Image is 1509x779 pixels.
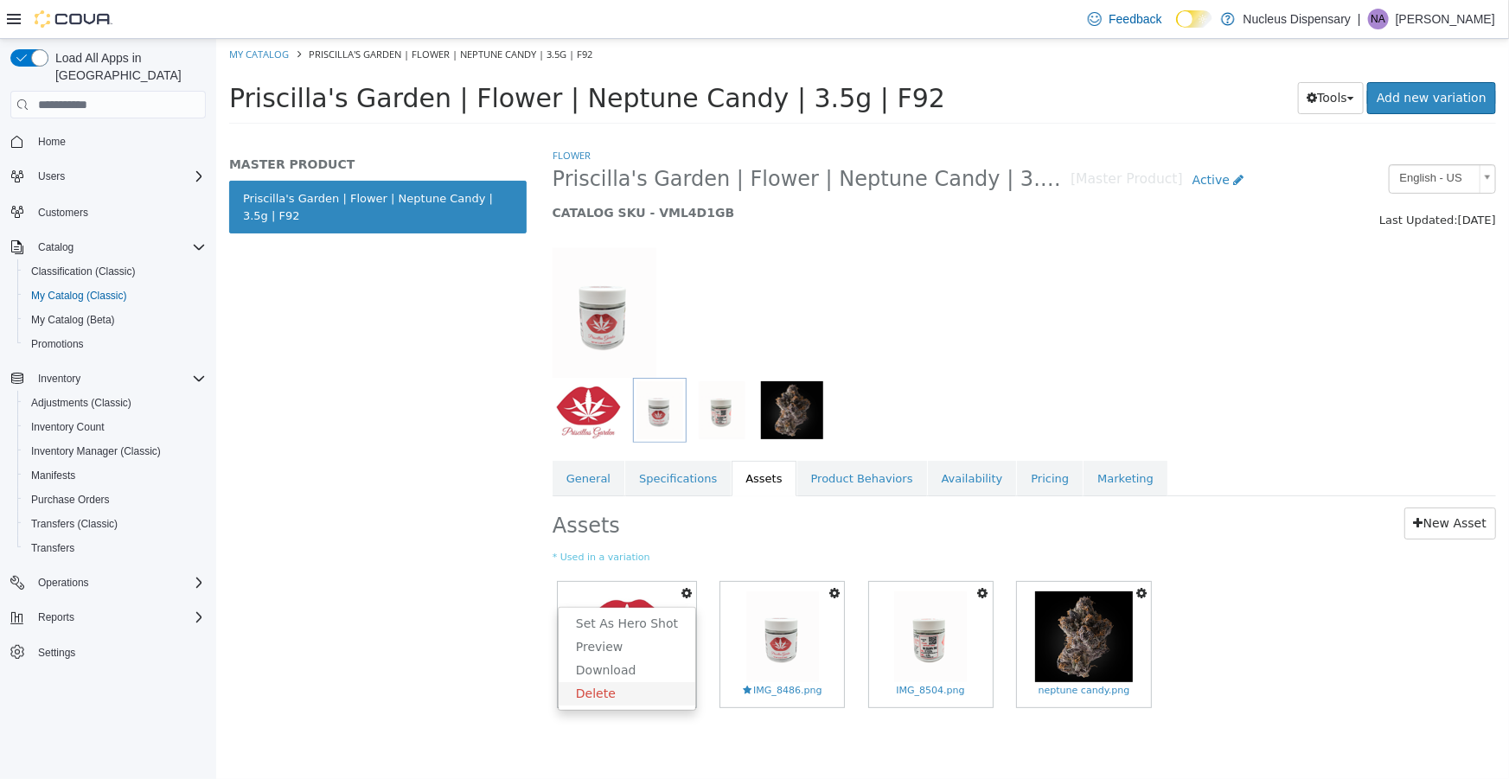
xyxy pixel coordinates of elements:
a: Delete [342,643,479,667]
a: Assets [515,422,579,458]
a: Home [31,131,73,152]
span: Customers [38,206,88,220]
span: neptune candy.png [822,645,914,660]
img: neptune candy.png [819,552,917,643]
span: English - US [1173,126,1256,153]
span: Reports [31,607,206,628]
button: Operations [31,572,96,593]
button: Home [3,129,213,154]
a: My Catalog (Classic) [24,285,134,306]
span: My Catalog (Classic) [24,285,206,306]
a: Download [342,620,479,643]
button: Customers [3,199,213,224]
a: Customers [31,202,95,223]
button: Users [3,164,213,188]
button: Operations [3,571,213,595]
span: Adjustments (Classic) [31,396,131,410]
span: Operations [38,576,89,590]
button: Reports [31,607,81,628]
button: Transfers (Classic) [17,512,213,536]
span: Priscilla's Garden | Flower | Neptune Candy | 3.5g | F92 [93,9,376,22]
input: Dark Mode [1176,10,1212,29]
span: Manifests [24,465,206,486]
a: Set As Hero Shot [342,573,479,597]
span: My Catalog (Classic) [31,289,127,303]
span: Active [976,134,1013,148]
p: | [1358,9,1361,29]
button: Promotions [17,332,213,356]
span: NA [1372,9,1386,29]
a: Preview [342,597,479,620]
span: Classification (Classic) [24,261,206,282]
span: Classification (Classic) [31,265,136,278]
span: Transfers (Classic) [24,514,206,534]
a: Purchase Orders [24,489,117,510]
span: Last Updated: [1163,175,1242,188]
span: Reports [38,610,74,624]
button: Settings [3,640,213,665]
button: Adjustments (Classic) [17,391,213,415]
span: Priscilla's Garden | Flower | Neptune Candy | 3.5g | F92 [13,44,729,74]
span: Feedback [1109,10,1161,28]
h2: Assets [336,469,710,501]
button: Catalog [31,237,80,258]
a: neptune candy.pngneptune candy.png [801,543,935,668]
small: * Used in a variation [336,512,1280,527]
a: Feedback [1081,2,1168,36]
button: Inventory [3,367,213,391]
span: Promotions [31,337,84,351]
a: Add new variation [1151,43,1280,75]
span: Inventory Count [31,420,105,434]
button: Inventory Manager (Classic) [17,439,213,463]
span: Users [31,166,206,187]
a: Product Behaviors [581,422,711,458]
span: Inventory [38,372,80,386]
a: IMG_8504.pngIMG_8504.png [653,543,777,668]
span: Settings [38,646,75,660]
span: Dark Mode [1176,28,1177,29]
a: General [336,422,408,458]
button: Purchase Orders [17,488,213,512]
nav: Complex example [10,122,206,710]
a: IMG_8486.pngIMG_8486.png [504,543,628,668]
a: Manifests [24,465,82,486]
a: New Asset [1188,469,1280,501]
span: Users [38,169,65,183]
button: Inventory [31,368,87,389]
span: My Catalog (Beta) [24,310,206,330]
span: Inventory Manager (Classic) [31,444,161,458]
h5: CATALOG SKU - VML4D1GB [336,166,1038,182]
span: Operations [31,572,206,593]
a: Promotions [24,334,91,354]
a: Inventory Manager (Classic) [24,441,168,462]
a: Transfers [24,538,81,559]
a: English - US [1173,125,1280,155]
span: Transfers (Classic) [31,517,118,531]
img: Cova [35,10,112,28]
div: Neil Ashmeade [1368,9,1389,29]
img: 150 [336,209,440,339]
p: Nucleus Dispensary [1244,9,1352,29]
span: My Catalog (Beta) [31,313,115,327]
a: Marketing [867,422,951,458]
a: Specifications [409,422,515,458]
span: Settings [31,642,206,663]
button: Tools [1082,43,1148,75]
button: Manifests [17,463,213,488]
p: [PERSON_NAME] [1396,9,1495,29]
span: Catalog [31,237,206,258]
a: b76103a1-72c2-404b-a5b4-c54de219b2fb.jpegb76103a1-72c2-404b-a5b4-c54de219b2fb.jpeg [342,543,480,668]
a: Flower [336,110,374,123]
a: My Catalog [13,9,73,22]
span: Priscilla's Garden | Flower | Neptune Candy | 3.5g | F92 [336,127,855,154]
a: Settings [31,642,82,663]
span: Inventory [31,368,206,389]
span: [DATE] [1242,175,1280,188]
span: Inventory Count [24,417,206,437]
span: Purchase Orders [24,489,206,510]
a: Priscilla's Garden | Flower | Neptune Candy | 3.5g | F92 [13,142,310,195]
span: Transfers [31,541,74,555]
button: Transfers [17,536,213,560]
button: My Catalog (Beta) [17,308,213,332]
span: Load All Apps in [GEOGRAPHIC_DATA] [48,49,206,84]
